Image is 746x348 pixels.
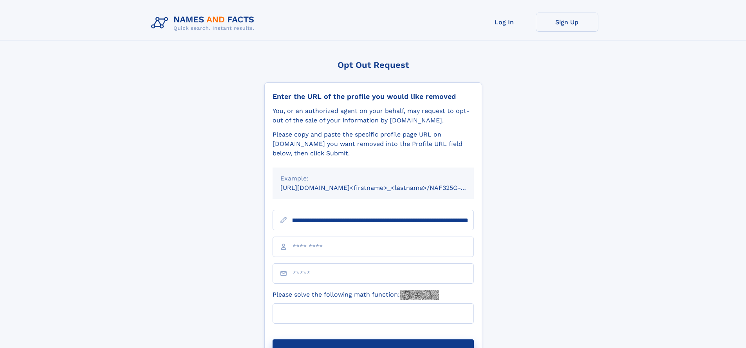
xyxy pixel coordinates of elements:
[264,60,482,70] div: Opt Out Request
[273,130,474,158] div: Please copy and paste the specific profile page URL on [DOMAIN_NAME] you want removed into the Pr...
[280,174,466,183] div: Example:
[280,184,489,191] small: [URL][DOMAIN_NAME]<firstname>_<lastname>/NAF325G-xxxxxxxx
[273,92,474,101] div: Enter the URL of the profile you would like removed
[273,106,474,125] div: You, or an authorized agent on your behalf, may request to opt-out of the sale of your informatio...
[273,290,439,300] label: Please solve the following math function:
[473,13,536,32] a: Log In
[536,13,598,32] a: Sign Up
[148,13,261,34] img: Logo Names and Facts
